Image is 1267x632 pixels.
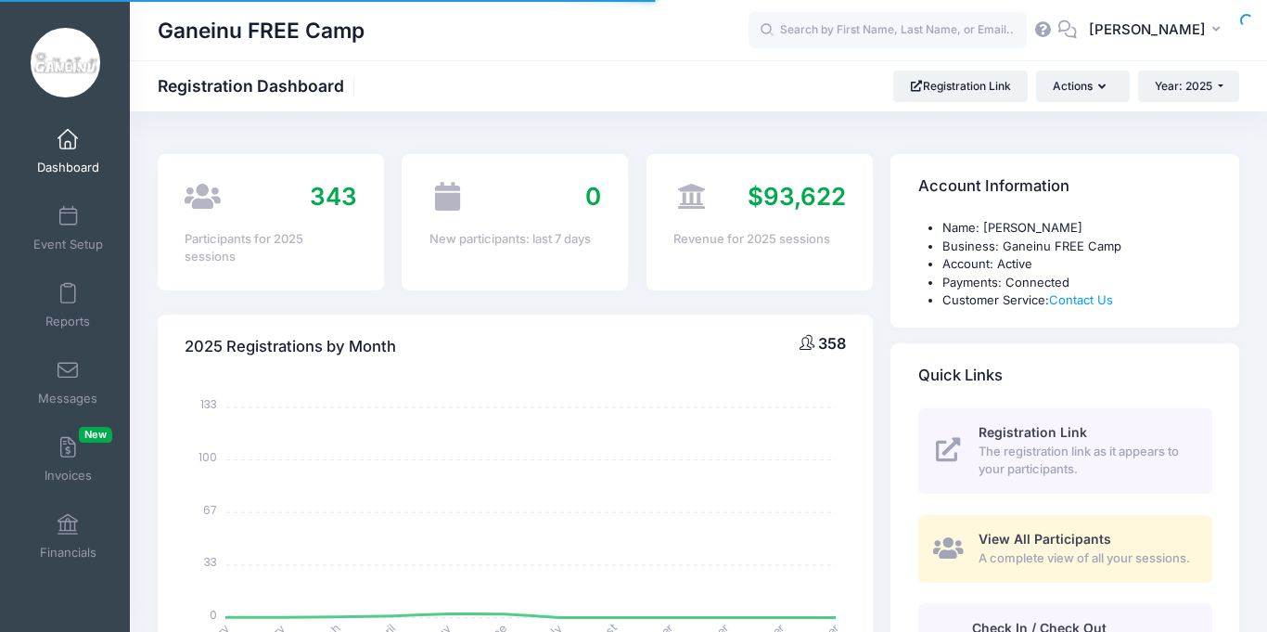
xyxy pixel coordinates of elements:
span: The registration link as it appears to your participants. [979,443,1191,479]
h4: 2025 Registrations by Month [185,320,396,373]
a: Messages [24,350,112,415]
span: View All Participants [979,531,1111,547]
a: Registration Link The registration link as it appears to your participants. [918,408,1212,494]
span: Dashboard [37,160,99,175]
span: New [79,427,112,443]
a: Dashboard [24,119,112,184]
span: 343 [310,182,357,211]
span: Event Setup [33,237,103,252]
div: Revenue for 2025 sessions [673,230,845,249]
a: View All Participants A complete view of all your sessions. [918,515,1212,583]
a: Registration Link [893,71,1028,102]
input: Search by First Name, Last Name, or Email... [749,12,1027,49]
li: Payments: Connected [942,274,1212,292]
span: $93,622 [748,182,846,211]
h1: Registration Dashboard [158,76,360,96]
span: Invoices [45,468,92,484]
a: Financials [24,504,112,569]
tspan: 0 [210,606,217,622]
div: New participants: last 7 days [429,230,601,249]
span: Registration Link [979,424,1087,440]
li: Business: Ganeinu FREE Camp [942,238,1212,256]
li: Name: [PERSON_NAME] [942,219,1212,238]
tspan: 133 [200,396,217,412]
li: Account: Active [942,255,1212,274]
img: Ganeinu FREE Camp [31,28,100,97]
a: Contact Us [1049,292,1113,307]
a: Event Setup [24,196,112,261]
button: Actions [1036,71,1129,102]
tspan: 100 [198,449,217,465]
tspan: 67 [203,501,217,517]
span: Reports [45,314,90,329]
a: InvoicesNew [24,427,112,492]
h4: Quick Links [918,349,1003,402]
h1: Ganeinu FREE Camp [158,9,365,52]
span: A complete view of all your sessions. [979,549,1191,568]
span: Messages [38,391,97,406]
span: 358 [818,334,846,353]
button: Year: 2025 [1138,71,1239,102]
h4: Account Information [918,161,1069,213]
span: Year: 2025 [1155,79,1212,93]
span: [PERSON_NAME] [1089,19,1206,40]
tspan: 33 [204,554,217,570]
div: Participants for 2025 sessions [185,230,356,266]
button: [PERSON_NAME] [1077,9,1239,52]
a: Reports [24,273,112,338]
span: 0 [585,182,601,211]
span: Financials [40,545,96,561]
li: Customer Service: [942,291,1212,310]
